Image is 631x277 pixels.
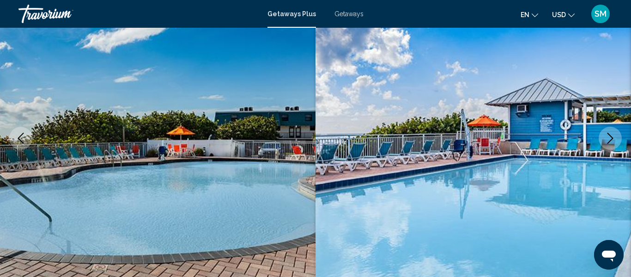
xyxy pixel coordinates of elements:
[552,8,575,21] button: Change currency
[18,5,258,23] a: Travorium
[9,127,32,150] button: Previous image
[595,9,607,18] span: SM
[521,8,538,21] button: Change language
[552,11,566,18] span: USD
[599,127,622,150] button: Next image
[594,240,624,270] iframe: Button to launch messaging window
[589,4,613,24] button: User Menu
[334,10,364,18] a: Getaways
[521,11,529,18] span: en
[267,10,316,18] a: Getaways Plus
